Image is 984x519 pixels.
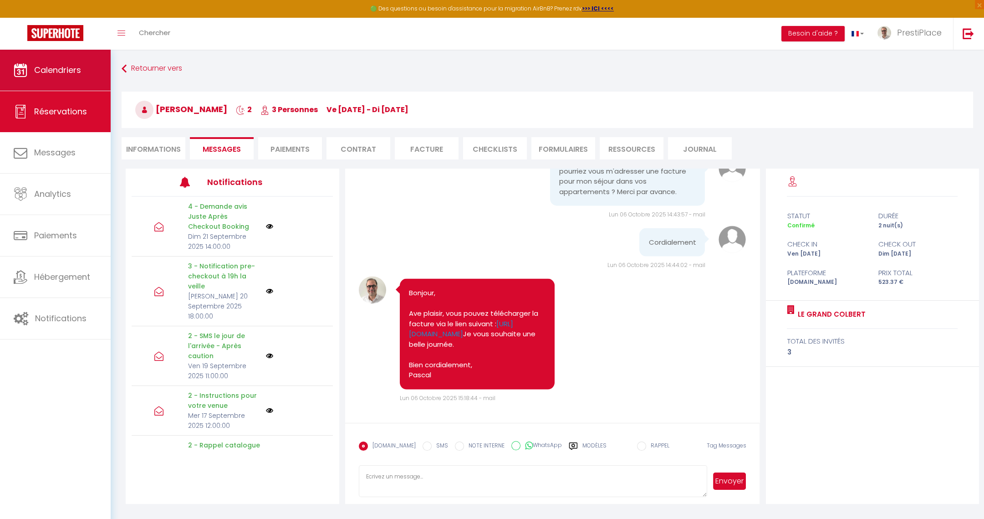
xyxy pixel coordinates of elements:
a: ... PrestiPlace [871,18,953,50]
span: Paiements [34,230,77,241]
div: total des invités [787,336,958,347]
div: 523.37 € [872,278,964,287]
div: 2 nuit(s) [872,221,964,230]
li: Journal [668,137,732,159]
button: Besoin d'aide ? [781,26,845,41]
a: Retourner vers [122,61,973,77]
li: FORMULAIRES [531,137,595,159]
p: [PERSON_NAME] 20 Septembre 2025 18:00:00 [188,291,260,321]
div: Plateforme [781,267,872,278]
span: Lun 06 Octobre 2025 15:18:44 - mail [400,394,495,401]
span: Confirmé [787,221,814,229]
div: check in [781,239,872,250]
p: 2 - SMS le jour de l'arrivée - Après caution [188,331,260,361]
p: Ven 19 Septembre 2025 11:00:00 [188,361,260,381]
span: Réservations [34,106,87,117]
li: Ressources [600,137,663,159]
span: Calendriers [34,64,81,76]
p: 3 - Notification pre-checkout à 19h la veille [188,261,260,291]
span: 3 Personnes [260,104,318,115]
img: 16864829559306.jpg [359,276,386,303]
img: Super Booking [27,25,83,41]
span: Notifications [35,313,87,324]
p: Dim 21 Septembre 2025 14:00:00 [188,231,260,252]
div: 3 [787,347,958,358]
div: Prix total [872,267,964,278]
label: RAPPEL [646,442,669,452]
span: Tag Messages [706,442,746,449]
img: logout [963,28,974,39]
span: [PERSON_NAME] [135,103,227,115]
span: Lun 06 Octobre 2025 14:44:02 - mail [607,261,705,268]
div: check out [872,239,964,250]
p: 2 - Rappel catalogue d'extras [188,440,260,460]
li: Contrat [326,137,390,159]
img: ... [877,26,891,40]
button: Envoyer [713,473,746,490]
h3: Notifications [207,172,291,192]
span: Messages [34,147,76,158]
p: Mer 17 Septembre 2025 12:00:00 [188,411,260,431]
span: Chercher [139,28,170,37]
label: NOTE INTERNE [464,442,505,452]
span: 2 [236,104,252,115]
a: Chercher [132,18,177,50]
img: NO IMAGE [266,223,273,230]
li: Informations [122,137,185,159]
a: Le Grand Colbert [794,309,865,320]
span: Analytics [34,188,71,200]
img: avatar.png [719,226,746,253]
a: [URL][DOMAIN_NAME] [409,319,513,339]
p: 4 - Demande avis Juste Après Checkout Booking [188,201,260,231]
img: NO IMAGE [266,407,273,414]
div: durée [872,211,964,221]
label: Modèles [582,442,607,457]
label: WhatsApp [520,441,562,451]
span: PrestiPlace [897,27,942,38]
span: Hébergement [34,271,90,283]
span: ve [DATE] - di [DATE] [326,104,408,115]
img: NO IMAGE [266,352,273,360]
img: NO IMAGE [266,288,273,295]
pre: pourriez vous m'adresser une facture pour mon séjour dans vos appartements ? Merci par avance. [559,166,696,197]
div: [DOMAIN_NAME] [781,278,872,287]
span: Messages [203,144,241,154]
li: Paiements [258,137,322,159]
div: Dim [DATE] [872,250,964,258]
div: Ven [DATE] [781,250,872,258]
pre: Bonjour, Ave plaisir, vous pouvez télécharger la facture via le lien suivant : Je vous souhaite u... [409,288,546,380]
p: 2 - Instructions pour votre venue [188,391,260,411]
li: CHECKLISTS [463,137,527,159]
label: SMS [432,442,448,452]
pre: Cordialement [648,237,696,247]
label: [DOMAIN_NAME] [368,442,416,452]
li: Facture [395,137,459,159]
a: >>> ICI <<<< [582,5,614,12]
span: Lun 06 Octobre 2025 14:43:57 - mail [608,210,705,218]
div: statut [781,211,872,221]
